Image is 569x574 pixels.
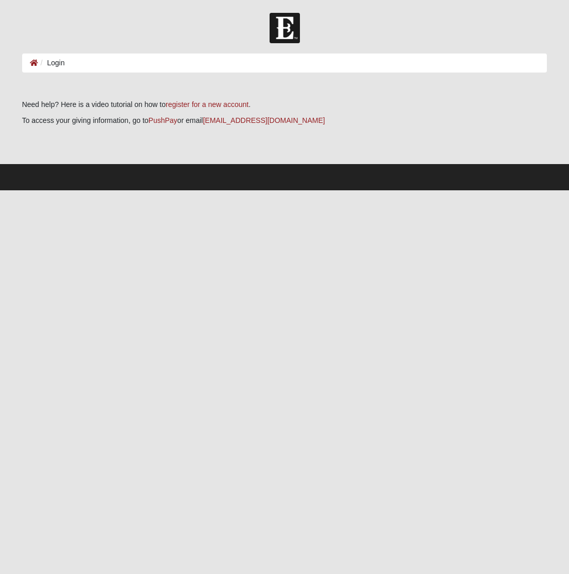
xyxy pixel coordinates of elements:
p: Need help? Here is a video tutorial on how to . [22,99,547,110]
p: To access your giving information, go to or email [22,115,547,126]
img: Church of Eleven22 Logo [270,13,300,43]
a: register for a new account [166,100,248,109]
li: Login [38,58,65,68]
a: [EMAIL_ADDRESS][DOMAIN_NAME] [203,116,325,124]
a: PushPay [149,116,177,124]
